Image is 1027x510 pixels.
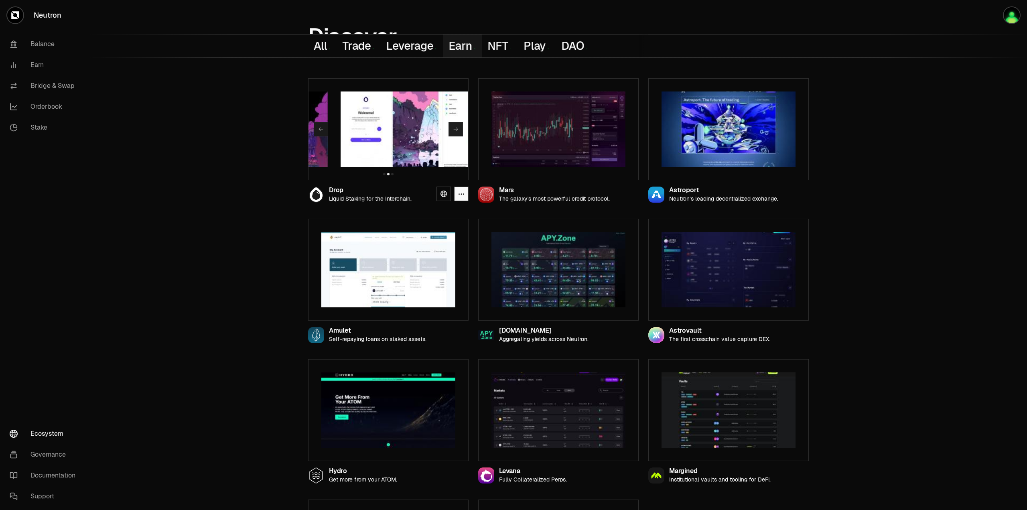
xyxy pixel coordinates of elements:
a: Stake [3,117,87,138]
div: Mars [499,187,610,194]
a: Ecosystem [3,423,87,444]
img: Hydro preview image [321,372,455,448]
div: Astroport [669,187,778,194]
p: Aggregating yields across Neutron. [499,336,589,343]
div: Margined [669,468,771,475]
a: Earn [3,55,87,75]
img: Amulet preview image [321,232,455,307]
button: DAO [556,35,594,57]
img: ndlss [1004,7,1020,23]
img: Astroport preview image [662,91,796,167]
a: Balance [3,34,87,55]
button: All [308,35,337,57]
p: Neutron’s leading decentralized exchange. [669,195,778,202]
a: Bridge & Swap [3,75,87,96]
img: Drop preview image [341,91,475,167]
div: 3 [586,48,587,50]
div: Drop [329,187,412,194]
div: Astrovault [669,327,770,334]
div: 11 [473,48,475,50]
p: The galaxy's most powerful credit protocol. [499,195,610,202]
p: The first crosschain value capture DEX. [669,336,770,343]
div: 1 [509,48,511,50]
img: Astrovault preview image [662,232,796,307]
button: Earn [443,35,482,57]
img: Drop preview image [194,91,328,167]
button: Trade [337,35,381,57]
div: 6 [434,48,436,50]
p: Get more from your ATOM. [329,476,397,483]
h1: Discover [308,27,397,46]
button: NFT [482,35,518,57]
div: 4 [547,48,549,50]
div: 22 [328,48,330,50]
a: Governance [3,444,87,465]
div: Levana [499,468,567,475]
div: Hydro [329,468,397,475]
div: Amulet [329,327,426,334]
p: Fully Collateralized Perps. [499,476,567,483]
img: Margined preview image [662,372,796,448]
a: Support [3,486,87,507]
p: Liquid Staking for the Interchain. [329,195,412,202]
p: Institutional vaults and tooling for DeFi. [669,476,771,483]
a: Orderbook [3,96,87,117]
img: Apy.Zone preview image [491,232,625,307]
button: Leverage [381,35,443,57]
img: Mars preview image [491,91,625,167]
button: Play [518,35,556,57]
a: Documentation [3,465,87,486]
div: [DOMAIN_NAME] [499,327,589,334]
img: Levana preview image [491,372,625,448]
p: Self-repaying loans on staked assets. [329,336,426,343]
div: 6 [372,48,374,50]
